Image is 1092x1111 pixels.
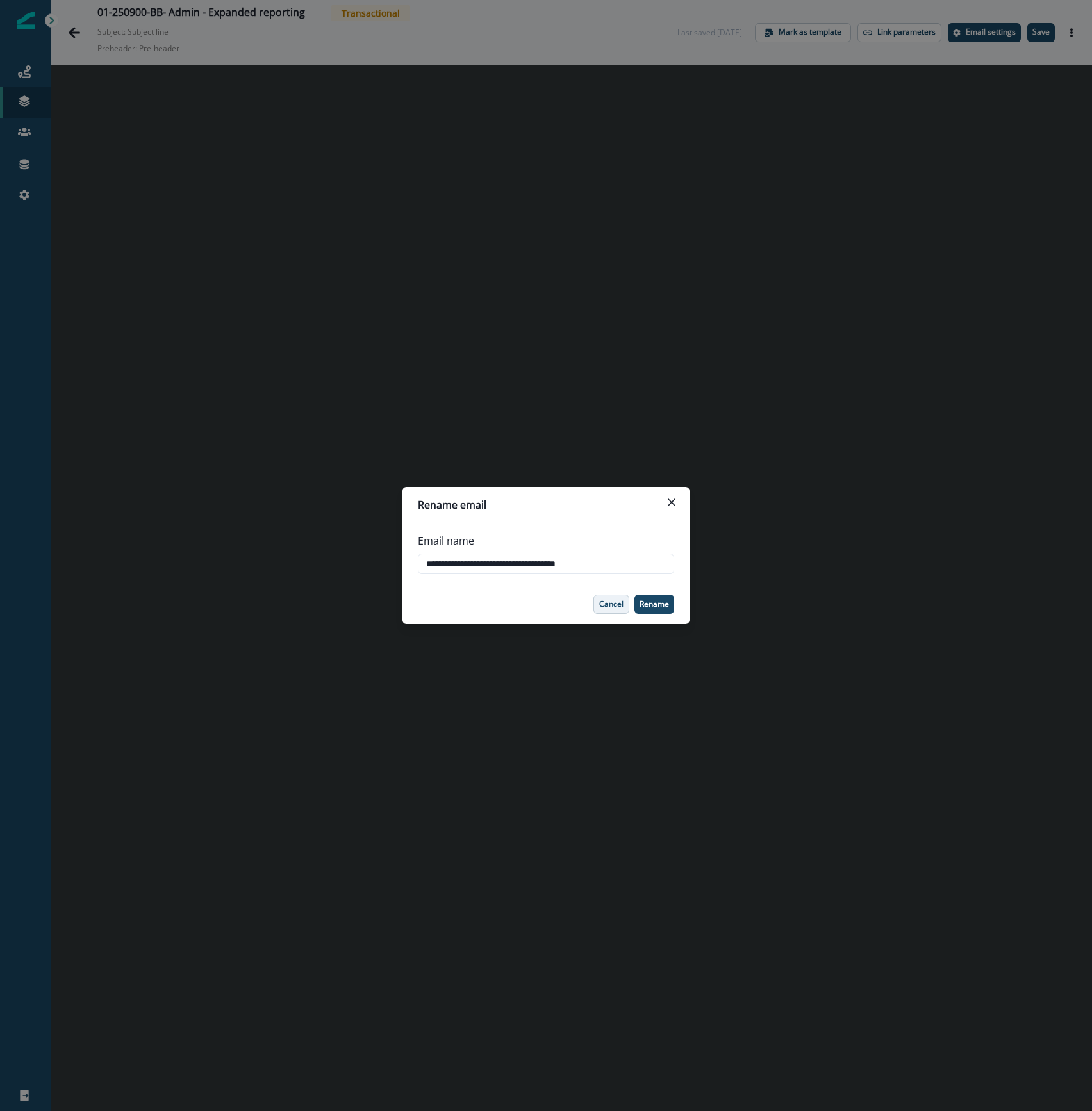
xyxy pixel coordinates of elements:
p: Rename [640,600,669,609]
p: Rename email [418,497,486,513]
button: Rename [634,595,674,614]
p: Email name [418,533,474,548]
p: Cancel [599,600,624,609]
button: Close [661,492,682,513]
button: Cancel [593,595,629,614]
